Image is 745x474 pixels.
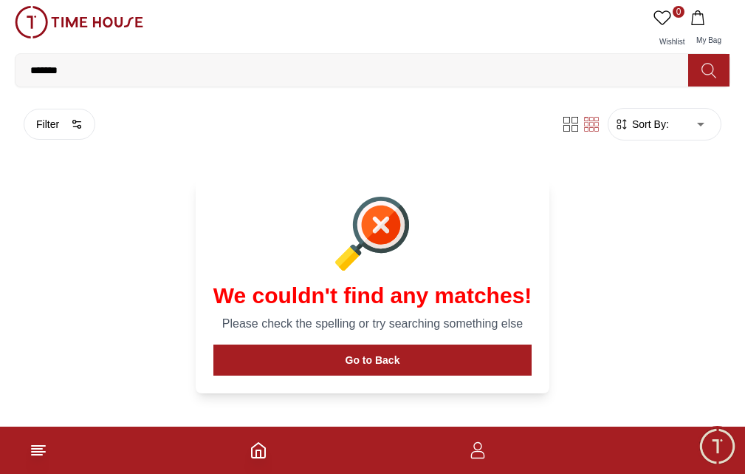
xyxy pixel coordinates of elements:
[84,226,98,242] em: Blush
[697,426,738,467] div: Chat Widget
[24,109,95,140] button: Filter
[690,36,727,44] span: My Bag
[15,198,292,214] div: Time House Admin
[213,315,532,333] p: Please check the spelling or try searching something else
[614,117,669,132] button: Sort By:
[78,19,247,33] div: Time House Admin
[673,6,684,18] span: 0
[650,6,687,53] a: 0Wishlist
[4,322,292,396] textarea: We are here to help you
[25,228,222,297] span: Hey there! Need help finding the perfect watch? I'm here if you have any questions or need a quic...
[687,6,730,53] button: My Bag
[15,6,143,38] img: ...
[11,11,41,41] em: Back
[653,38,690,46] span: Wishlist
[197,291,235,300] span: 07:01 PM
[213,282,532,309] h1: We couldn't find any matches!
[629,117,669,132] span: Sort By:
[213,345,532,376] button: Go to Back
[250,441,267,459] a: Home
[45,13,70,38] img: Profile picture of Time House Admin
